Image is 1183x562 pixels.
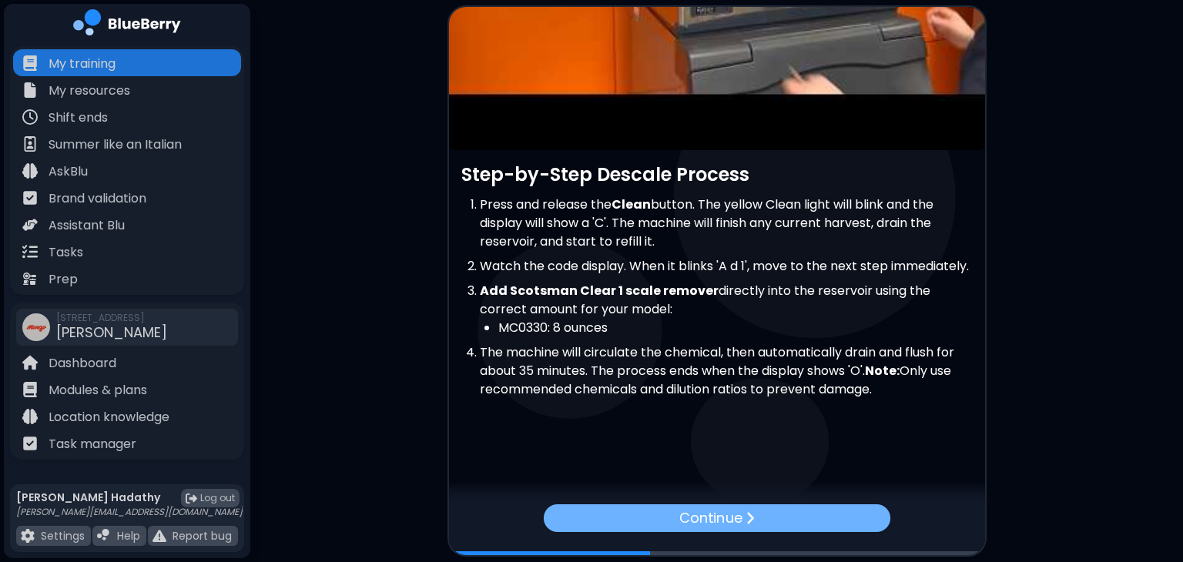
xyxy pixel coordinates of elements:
img: file icon [22,436,38,451]
p: [PERSON_NAME][EMAIL_ADDRESS][DOMAIN_NAME] [16,506,243,518]
p: [PERSON_NAME] Hadathy [16,490,243,504]
p: Shift ends [49,109,108,127]
p: Summer like an Italian [49,135,182,154]
p: Dashboard [49,354,116,373]
li: directly into the reservoir using the correct amount for your model: [480,282,973,337]
p: Location knowledge [49,408,169,427]
img: file icon [152,529,166,543]
p: AskBlu [49,162,88,181]
p: Help [117,529,140,543]
p: Assistant Blu [49,216,125,235]
img: file icon [22,271,38,286]
img: file icon [22,136,38,152]
img: company logo [73,9,181,41]
li: The machine will circulate the chemical, then automatically drain and flush for about 35 minutes.... [480,343,973,399]
p: Continue [679,507,742,529]
p: My resources [49,82,130,100]
img: file icon [21,529,35,543]
p: Modules & plans [49,381,147,400]
img: file icon [22,190,38,206]
li: Watch the code display. When it blinks 'A d 1', move to the next step immediately. [480,257,973,276]
img: file icon [97,529,111,543]
img: file icon [22,217,38,232]
img: file icon [22,109,38,125]
p: Report bug [173,529,232,543]
img: file icon [745,510,754,525]
p: Task manager [49,435,136,453]
img: file icon [22,244,38,259]
h3: Step-by-Step Descale Process [461,162,973,186]
li: MC0330: 8 ounces [498,319,973,337]
strong: Clean [612,196,651,213]
img: file icon [22,382,38,397]
img: file icon [22,355,38,370]
img: file icon [22,409,38,424]
p: Tasks [49,243,83,262]
img: logout [186,493,197,504]
strong: Add Scotsman Clear 1 scale remover [480,282,719,299]
span: [PERSON_NAME] [56,323,167,342]
img: file icon [22,55,38,71]
strong: Note: [865,362,900,380]
span: Log out [200,492,235,504]
p: Settings [41,529,85,543]
span: [STREET_ADDRESS] [56,312,167,324]
img: file icon [22,163,38,179]
p: Prep [49,270,78,289]
p: My training [49,55,116,73]
li: Press and release the button. The yellow Clean light will blink and the display will show a 'C'. ... [480,196,973,251]
img: file icon [22,82,38,98]
img: company thumbnail [22,313,50,341]
p: Brand validation [49,189,146,208]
